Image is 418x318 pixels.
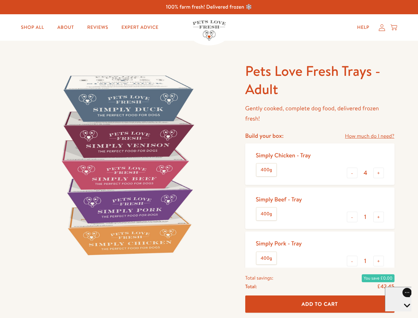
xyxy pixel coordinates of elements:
[373,168,384,178] button: +
[377,283,395,290] span: £42.45
[373,256,384,266] button: +
[256,252,276,265] label: 400g
[24,62,229,268] img: Pets Love Fresh Trays - Adult
[245,274,273,282] span: Total savings:
[302,300,338,307] span: Add To Cart
[82,21,113,34] a: Reviews
[256,195,302,203] div: Simply Beef - Tray
[256,239,302,247] div: Simply Pork - Tray
[245,295,395,313] button: Add To Cart
[16,21,49,34] a: Shop All
[245,103,395,124] p: Gently cooked, complete dog food, delivered frozen fresh!
[385,287,411,311] iframe: Gorgias live chat messenger
[256,164,276,176] label: 400g
[347,212,357,222] button: -
[352,21,375,34] a: Help
[245,132,284,139] h4: Build your box:
[347,256,357,266] button: -
[362,274,395,282] span: You save £0.00
[245,282,257,291] span: Total:
[245,62,395,98] h1: Pets Love Fresh Trays - Adult
[347,168,357,178] button: -
[256,151,311,159] div: Simply Chicken - Tray
[116,21,164,34] a: Expert Advice
[373,212,384,222] button: +
[52,21,79,34] a: About
[256,208,276,220] label: 400g
[193,20,226,40] img: Pets Love Fresh
[345,132,394,141] a: How much do I need?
